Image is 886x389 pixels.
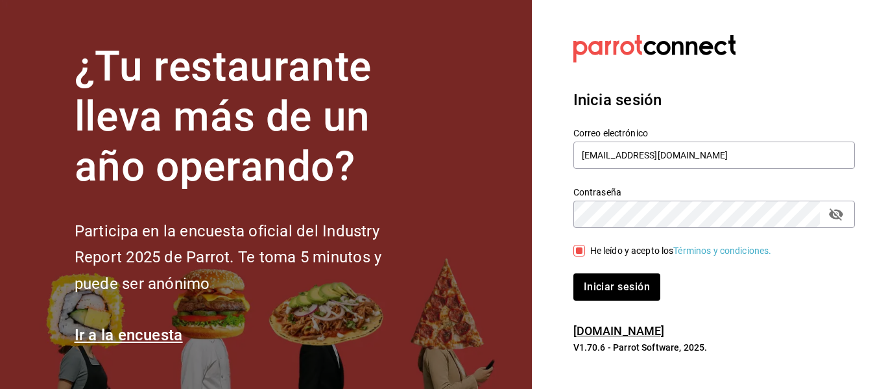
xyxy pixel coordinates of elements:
[75,326,183,344] a: Ir a la encuesta
[573,324,665,338] a: [DOMAIN_NAME]
[75,42,425,192] h1: ¿Tu restaurante lleva más de un año operando?
[573,341,855,354] p: V1.70.6 - Parrot Software, 2025.
[573,88,855,112] h3: Inicia sesión
[590,244,772,258] div: He leído y acepto los
[573,273,660,301] button: Iniciar sesión
[75,218,425,297] h2: Participa en la encuesta oficial del Industry Report 2025 de Parrot. Te toma 5 minutos y puede se...
[573,129,855,138] label: Correo electrónico
[825,203,847,225] button: passwordField
[573,142,855,169] input: Ingresa tu correo electrónico
[573,188,855,197] label: Contraseña
[673,245,771,256] a: Términos y condiciones.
